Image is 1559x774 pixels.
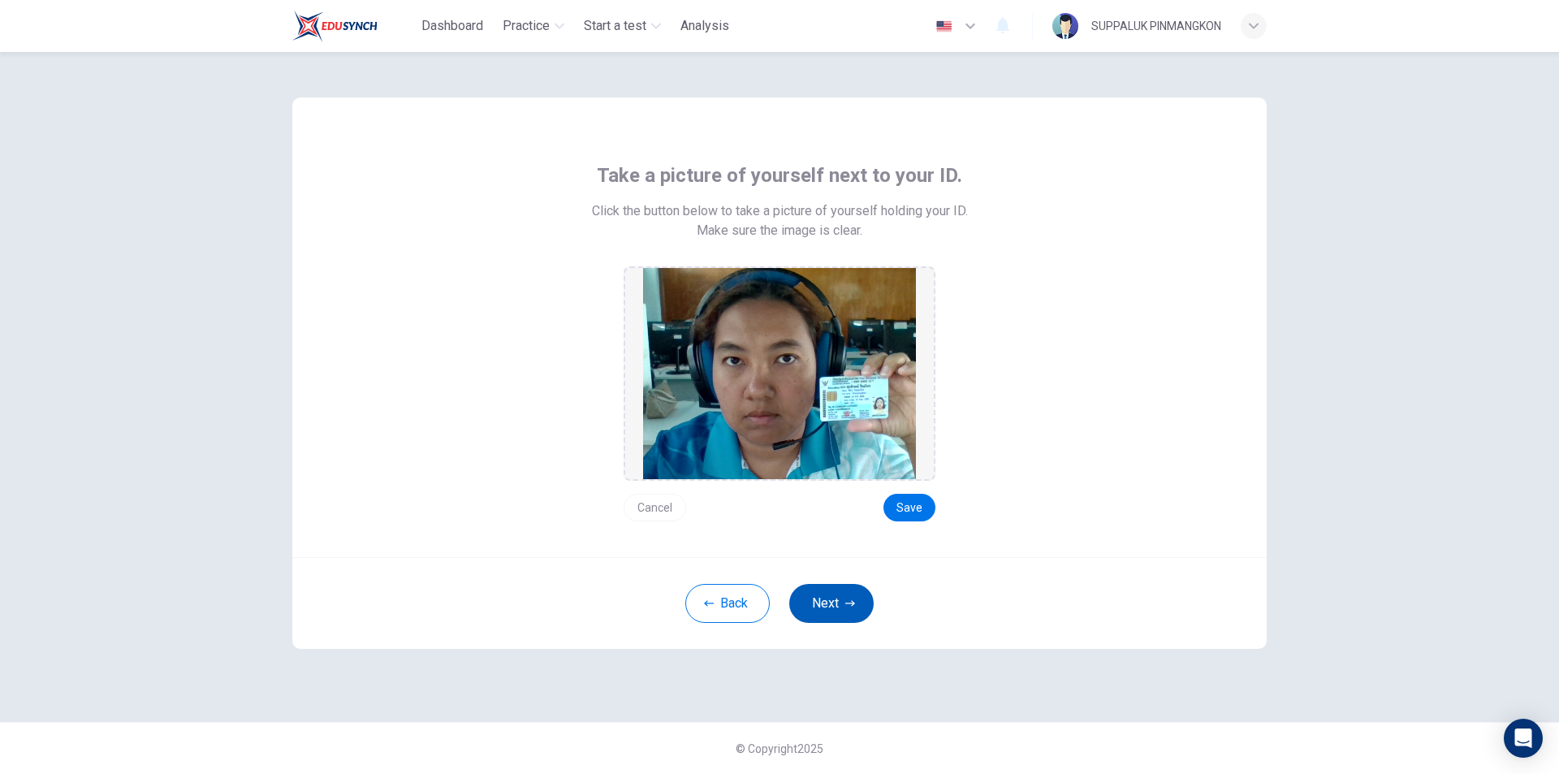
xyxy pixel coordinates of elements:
[736,742,823,755] span: © Copyright 2025
[697,221,862,240] span: Make sure the image is clear.
[421,16,483,36] span: Dashboard
[624,494,686,521] button: Cancel
[643,268,916,479] img: preview screemshot
[577,11,667,41] button: Start a test
[415,11,490,41] button: Dashboard
[674,11,736,41] button: Analysis
[503,16,550,36] span: Practice
[496,11,571,41] button: Practice
[934,20,954,32] img: en
[1091,16,1221,36] div: SUPPALUK PINMANGKON
[292,10,378,42] img: Train Test logo
[1504,719,1543,758] div: Open Intercom Messenger
[1052,13,1078,39] img: Profile picture
[597,162,962,188] span: Take a picture of yourself next to your ID.
[292,10,415,42] a: Train Test logo
[883,494,935,521] button: Save
[592,201,968,221] span: Click the button below to take a picture of yourself holding your ID.
[680,16,729,36] span: Analysis
[584,16,646,36] span: Start a test
[685,584,770,623] button: Back
[789,584,874,623] button: Next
